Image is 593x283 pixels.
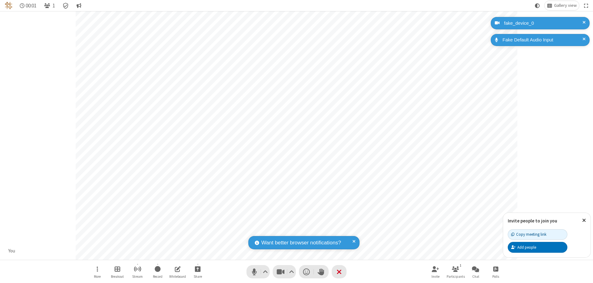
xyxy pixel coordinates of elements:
[472,275,479,278] span: Chat
[148,263,167,281] button: Start recording
[194,275,202,278] span: Share
[6,247,18,255] div: You
[447,275,465,278] span: Participants
[492,275,499,278] span: Polls
[500,36,585,44] div: Fake Default Audio Input
[111,275,124,278] span: Breakout
[458,263,463,268] div: 1
[168,263,187,281] button: Open shared whiteboard
[426,263,445,281] button: Invite participants (⌘+Shift+I)
[466,263,485,281] button: Open chat
[486,263,505,281] button: Open poll
[17,1,39,10] div: Timer
[108,263,127,281] button: Manage Breakout Rooms
[273,265,296,278] button: Stop video (⌘+Shift+V)
[5,2,12,9] img: QA Selenium DO NOT DELETE OR CHANGE
[288,265,296,278] button: Video setting
[74,1,84,10] button: Conversation
[578,213,591,228] button: Close popover
[508,242,567,252] button: Add people
[188,263,207,281] button: Start sharing
[41,1,57,10] button: Open participant list
[532,1,542,10] button: Using system theme
[511,231,546,237] div: Copy meeting link
[508,229,567,240] button: Copy meeting link
[554,3,577,8] span: Gallery view
[53,3,55,9] span: 1
[94,275,101,278] span: More
[502,20,585,27] div: fake_device_0
[246,265,270,278] button: Mute (⌘+Shift+A)
[153,275,162,278] span: Record
[128,263,147,281] button: Start streaming
[508,218,557,224] label: Invite people to join you
[332,265,347,278] button: End or leave meeting
[431,275,439,278] span: Invite
[60,1,72,10] div: Meeting details Encryption enabled
[314,265,329,278] button: Raise hand
[132,275,143,278] span: Stream
[26,3,36,9] span: 00:01
[261,265,270,278] button: Audio settings
[299,265,314,278] button: Send a reaction
[88,263,107,281] button: Open menu
[261,239,341,247] span: Want better browser notifications?
[446,263,465,281] button: Open participant list
[545,1,579,10] button: Change layout
[169,275,186,278] span: Whiteboard
[582,1,591,10] button: Fullscreen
